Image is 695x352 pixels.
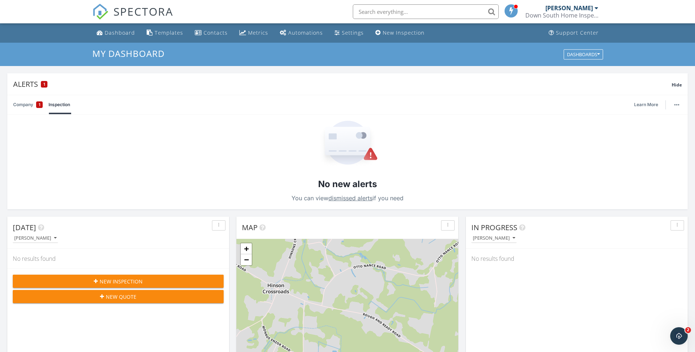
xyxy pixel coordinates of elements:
div: Templates [155,29,183,36]
div: Automations [288,29,323,36]
div: New Inspection [383,29,425,36]
div: No results found [466,249,688,268]
h2: No new alerts [318,178,377,190]
span: 1 [39,101,40,108]
span: SPECTORA [113,4,173,19]
span: My Dashboard [92,47,165,59]
a: Inspection [49,95,70,114]
a: Support Center [546,26,602,40]
a: dismissed alerts [328,194,372,202]
a: Company [13,95,43,114]
input: Search everything... [353,4,499,19]
img: ellipsis-632cfdd7c38ec3a7d453.svg [674,104,679,105]
a: SPECTORA [92,10,173,25]
span: 1 [43,82,45,87]
button: [PERSON_NAME] [471,233,517,243]
button: New Inspection [13,275,224,288]
span: New Quote [106,293,136,301]
div: Alerts [13,79,672,89]
button: Dashboards [564,49,603,59]
div: Contacts [204,29,228,36]
span: Hide [672,82,682,88]
div: [PERSON_NAME] [14,236,57,241]
iframe: Intercom live chat [670,327,688,345]
a: Metrics [236,26,271,40]
div: Settings [342,29,364,36]
div: [PERSON_NAME] [473,236,515,241]
span: [DATE] [13,223,36,232]
span: 2 [685,327,691,333]
a: Learn More [634,101,663,108]
span: Map [242,223,258,232]
div: Dashboard [105,29,135,36]
button: [PERSON_NAME] [13,233,58,243]
img: The Best Home Inspection Software - Spectora [92,4,108,20]
div: Metrics [248,29,268,36]
a: Settings [332,26,367,40]
a: Dashboard [94,26,138,40]
a: Templates [144,26,186,40]
p: You can view if you need [291,193,404,203]
div: Down South Home Inspections LLC [525,12,598,19]
div: [PERSON_NAME] [545,4,593,12]
a: Zoom in [241,243,252,254]
div: Support Center [556,29,599,36]
img: Empty State [317,121,378,166]
a: Automations (Basic) [277,26,326,40]
span: New Inspection [100,278,143,285]
a: Contacts [192,26,231,40]
div: No results found [7,249,229,268]
div: Dashboards [567,52,600,57]
a: New Inspection [372,26,428,40]
a: Zoom out [241,254,252,265]
span: In Progress [471,223,517,232]
button: New Quote [13,290,224,303]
